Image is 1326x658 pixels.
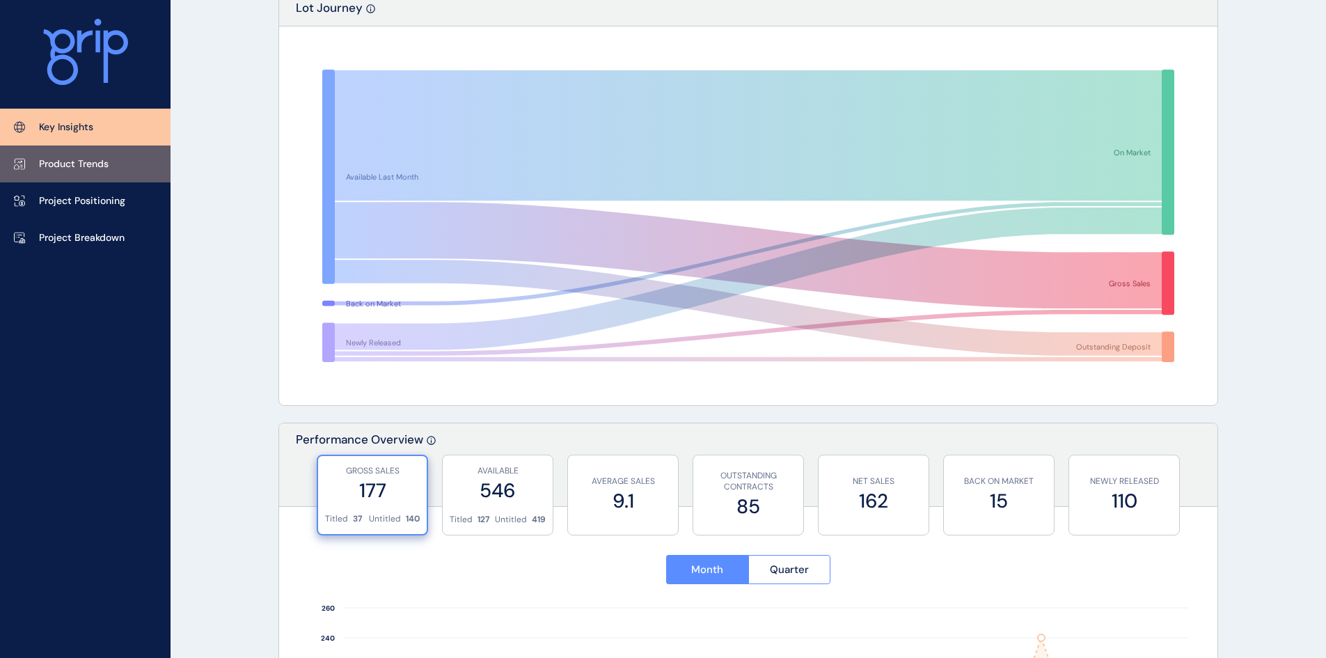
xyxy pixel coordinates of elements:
[1076,476,1172,487] p: NEWLY RELEASED
[691,563,723,577] span: Month
[325,513,348,525] p: Titled
[406,513,420,525] p: 140
[951,487,1047,515] label: 15
[770,563,809,577] span: Quarter
[575,487,671,515] label: 9.1
[369,513,401,525] p: Untitled
[951,476,1047,487] p: BACK ON MARKET
[450,514,473,526] p: Titled
[748,555,831,584] button: Quarter
[39,194,125,208] p: Project Positioning
[321,634,335,643] text: 240
[325,477,420,504] label: 177
[296,432,423,506] p: Performance Overview
[353,513,362,525] p: 37
[826,476,922,487] p: NET SALES
[477,514,489,526] p: 127
[322,604,335,613] text: 260
[325,465,420,477] p: GROSS SALES
[700,493,796,520] label: 85
[39,120,93,134] p: Key Insights
[39,157,109,171] p: Product Trends
[826,487,922,515] label: 162
[495,514,527,526] p: Untitled
[39,231,125,245] p: Project Breakdown
[666,555,748,584] button: Month
[1076,487,1172,515] label: 110
[575,476,671,487] p: AVERAGE SALES
[450,477,546,504] label: 546
[532,514,546,526] p: 419
[450,465,546,477] p: AVAILABLE
[700,470,796,494] p: OUTSTANDING CONTRACTS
